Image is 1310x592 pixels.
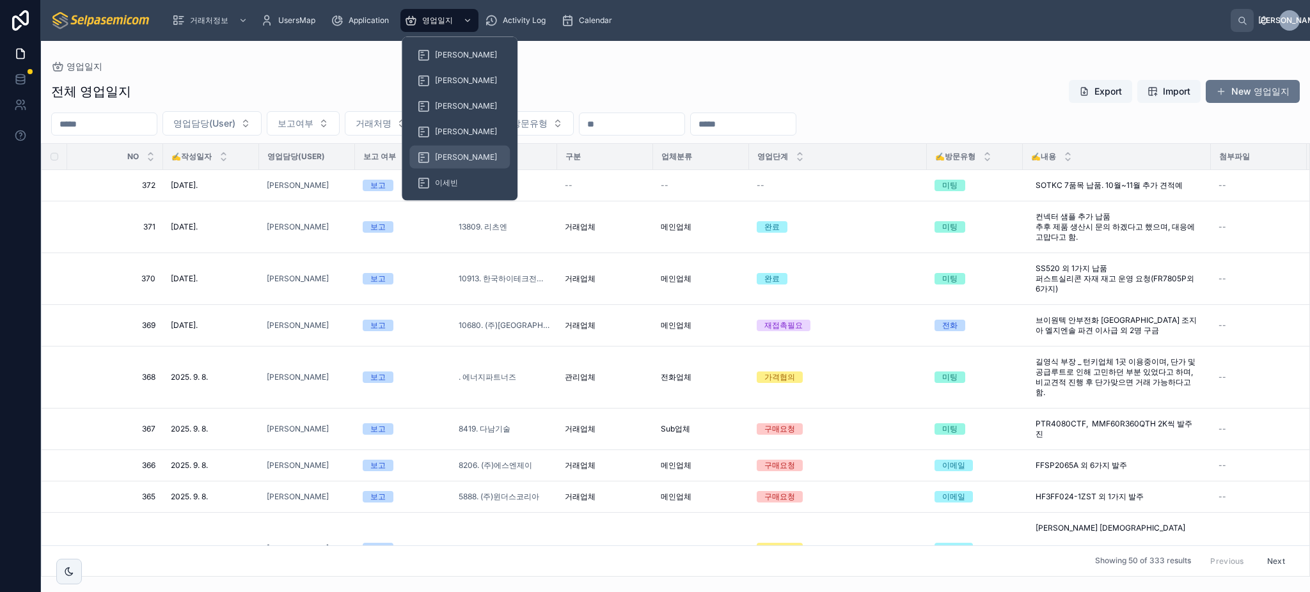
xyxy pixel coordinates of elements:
a: 구매요청 [757,491,919,502]
span: 메인업체 [661,320,691,331]
a: 영업일지 [51,60,102,73]
span: [PERSON_NAME] [435,152,497,162]
a: New 영업일지 [1206,80,1300,103]
div: 보고 [370,371,386,383]
span: 371 [83,222,155,232]
span: -- [1219,180,1226,191]
a: 관리업체 [565,543,645,554]
span: 거래업체 [565,222,596,232]
a: [PERSON_NAME] [267,460,329,471]
a: 거래업체 [565,222,645,232]
a: [PERSON_NAME] [409,95,510,118]
span: Calendar [579,15,612,26]
span: 관리업체 [565,543,596,554]
span: [PERSON_NAME] [267,372,329,382]
a: 거래업체 [565,424,645,434]
div: 보고 [370,543,386,554]
div: 보고 [370,180,386,191]
a: 보고 [363,460,443,471]
a: 이메일 [935,491,1015,502]
span: 거래업체 [565,492,596,502]
a: 관리업체 [565,372,645,382]
img: App logo [51,10,152,31]
a: 거래업체 [565,320,645,331]
a: 메인업체 [661,222,741,232]
span: ✍️방문유형 [935,152,975,162]
span: -- [1219,492,1226,502]
a: 보고 [363,371,443,383]
a: SOTKC 7품목 납품. 10월~11월 추가 견적예 [1030,175,1203,196]
a: 10913. 한국하이테크전자(주) [459,274,549,284]
a: [PERSON_NAME] [409,120,510,143]
a: 거래업체 [565,460,645,471]
span: [DATE]. [171,320,198,331]
a: [PERSON_NAME] [267,222,329,232]
a: 전화업체 [661,543,741,554]
a: [PERSON_NAME] [267,222,347,232]
a: 5888. (주)윈더스코리아 [459,492,549,502]
a: [PERSON_NAME] [267,180,329,191]
a: 재접촉필요 [757,320,919,331]
span: -- [1219,320,1226,331]
a: -- [1219,460,1299,471]
button: Import [1137,80,1201,103]
span: 거래업체 [565,274,596,284]
a: 368 [83,372,155,382]
span: 8206. (주)에스엔제이 [459,460,532,471]
span: 메인업체 [661,460,691,471]
a: [PERSON_NAME] [267,543,329,554]
a: [PERSON_NAME] [267,372,347,382]
h1: 전체 영업일지 [51,82,131,100]
span: 2025. 9. 8. [171,543,208,554]
a: 완료 [757,273,919,284]
span: 거래처명 [356,117,391,130]
a: 미팅 [935,221,1015,233]
div: 보고 [370,273,386,284]
a: 10680. (주)[GEOGRAPHIC_DATA]텍 [459,320,549,331]
span: 첨부파일 [1219,152,1250,162]
a: -- [1219,180,1299,191]
span: . 에너지파트너즈 [459,372,516,382]
a: . 에너지파트너즈 [459,372,549,382]
span: 영업담당(User) [267,152,325,162]
a: [PERSON_NAME] [267,424,329,434]
span: NO [127,152,139,162]
a: 길영식 부장 _ 턴키업체 1곳 이용중이며, 단가 및 공급루트로 인해 고민하던 부분 있었다고 하며, 비교견적 진행 후 단가맞으면 거래 가능하다고 함. [1030,352,1203,403]
a: [DATE]. [171,180,251,191]
a: 2025. 9. 8. [171,460,251,471]
span: 영업단계 [757,152,788,162]
div: 이메일 [942,543,965,554]
a: 372 [83,180,155,191]
div: scrollable content [162,6,1231,35]
a: [PERSON_NAME] [267,274,329,284]
a: UsersMap [256,9,324,32]
a: -- [565,180,645,191]
a: 13809. 리츠엔 [459,222,507,232]
a: PTR4080CTF, MMF60R360QTH 2K씩 발주 진 [1030,414,1203,444]
a: Activity Log [481,9,555,32]
span: 369 [83,320,155,331]
a: 가격협의 [757,543,919,554]
span: Showing 50 of 333 results [1095,556,1191,566]
button: Select Button [345,111,418,136]
button: Select Button [501,111,574,136]
a: 367 [83,424,155,434]
a: 가격협의 [757,371,919,383]
span: 2025. 9. 8. [171,492,208,502]
span: 영업일지 [422,15,453,26]
span: UsersMap [278,15,315,26]
a: [PERSON_NAME] [267,460,347,471]
a: 5888. (주)윈더스코리아 [459,492,539,502]
span: HF3FF024-1ZST 외 1가지 발주 [1036,492,1144,502]
a: [PERSON_NAME] [267,320,347,331]
a: 13809. 리츠엔 [459,222,549,232]
a: 365 [83,492,155,502]
a: HF3FF024-1ZST 외 1가지 발주 [1030,487,1203,507]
